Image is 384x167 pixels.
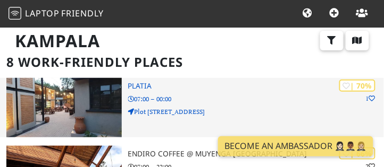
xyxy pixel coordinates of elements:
[6,27,378,56] h1: Kampala
[366,93,375,103] p: 1
[128,94,384,104] p: 07:00 – 00:00
[25,7,60,19] span: Laptop
[339,80,375,92] div: | 70%
[9,5,104,23] a: LaptopFriendly LaptopFriendly
[9,7,21,20] img: LaptopFriendly
[6,78,122,137] img: Platia
[61,7,104,19] span: Friendly
[128,82,384,91] h3: Platia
